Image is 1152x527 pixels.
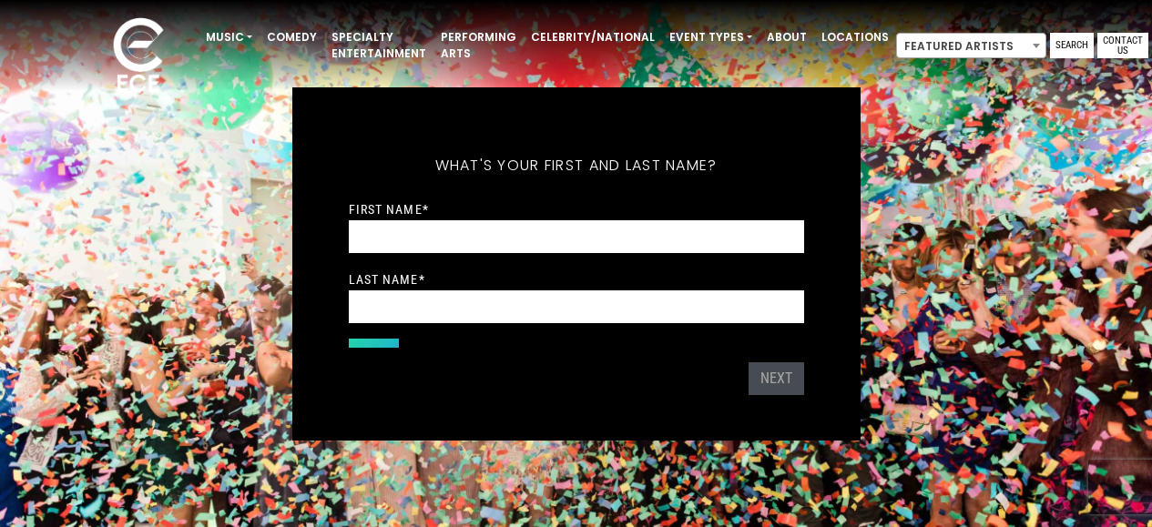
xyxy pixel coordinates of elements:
[433,22,524,69] a: Performing Arts
[662,22,760,53] a: Event Types
[349,201,429,218] label: First Name
[93,13,184,101] img: ece_new_logo_whitev2-1.png
[324,22,433,69] a: Specialty Entertainment
[897,34,1045,59] span: Featured Artists
[349,133,804,198] h5: What's your first and last name?
[760,22,814,53] a: About
[524,22,662,53] a: Celebrity/National
[1050,33,1094,58] a: Search
[814,22,896,53] a: Locations
[896,33,1046,58] span: Featured Artists
[260,22,324,53] a: Comedy
[349,271,425,288] label: Last Name
[199,22,260,53] a: Music
[1097,33,1148,58] a: Contact Us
